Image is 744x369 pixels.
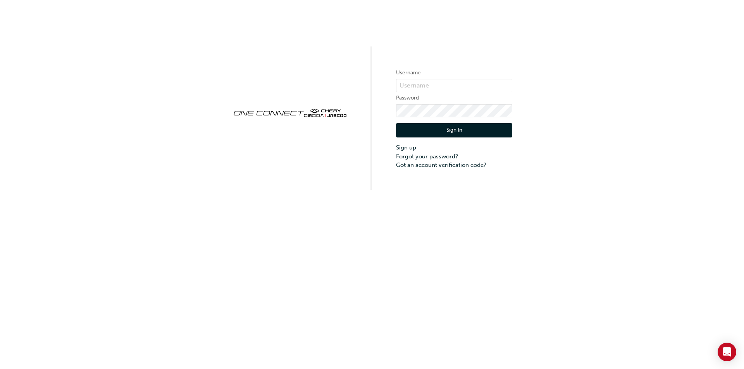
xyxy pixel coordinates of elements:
[396,143,512,152] a: Sign up
[396,93,512,103] label: Password
[718,343,736,361] div: Open Intercom Messenger
[396,79,512,92] input: Username
[232,102,348,122] img: oneconnect
[396,161,512,170] a: Got an account verification code?
[396,123,512,138] button: Sign In
[396,68,512,77] label: Username
[396,152,512,161] a: Forgot your password?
